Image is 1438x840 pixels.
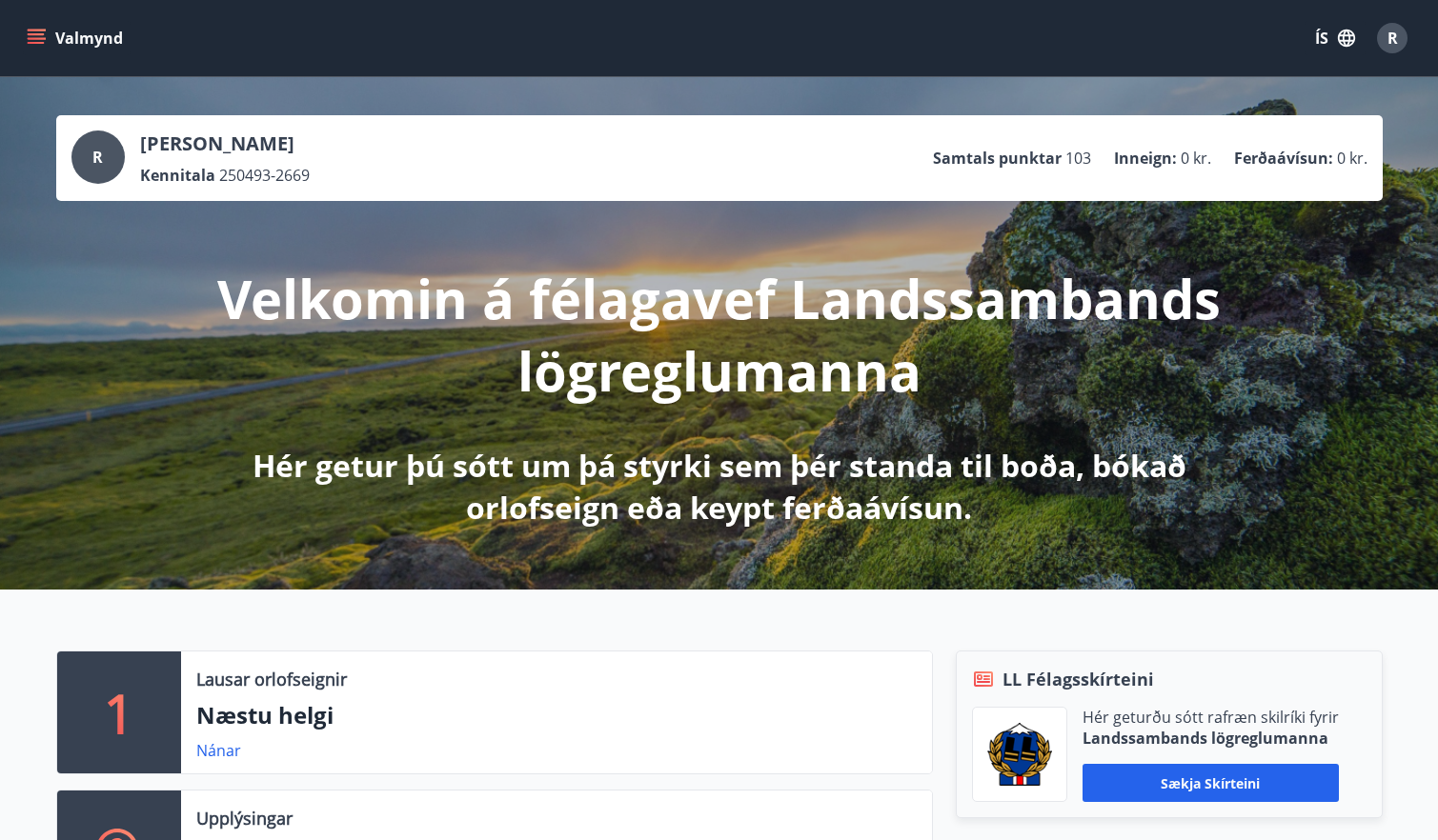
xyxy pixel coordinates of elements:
span: 250493-2669 [219,165,310,186]
button: ÍS [1305,21,1366,55]
a: Nánar [196,740,241,761]
img: 1cqKbADZNYZ4wXUG0EC2JmCwhQh0Y6EN22Kw4FTY.png [987,723,1052,786]
p: 1 [104,676,134,749]
p: Samtals punktar [933,148,1062,169]
span: 103 [1065,148,1091,169]
p: Ferðaávísun : [1234,148,1333,169]
p: Inneign : [1114,148,1177,169]
p: Upplýsingar [196,806,293,830]
span: R [92,147,103,168]
button: R [1369,15,1415,61]
p: Hér getur þú sótt um þá styrki sem þér standa til boða, bókað orlofseign eða keypt ferðaávísun. [216,445,1223,529]
p: Hér geturðu sótt rafræn skilríki fyrir [1083,707,1339,728]
p: Velkomin á félagavef Landssambands lögreglumanna [216,262,1223,407]
p: Kennitala [140,165,215,186]
span: LL Félagsskírteini [1003,667,1154,691]
button: menu [23,21,131,55]
button: Sækja skírteini [1083,764,1339,802]
p: Landssambands lögreglumanna [1083,728,1339,749]
span: R [1387,28,1398,49]
p: Lausar orlofseignir [196,667,347,691]
span: 0 kr. [1337,148,1367,169]
span: 0 kr. [1181,148,1211,169]
p: Næstu helgi [196,699,917,731]
p: [PERSON_NAME] [140,130,310,157]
